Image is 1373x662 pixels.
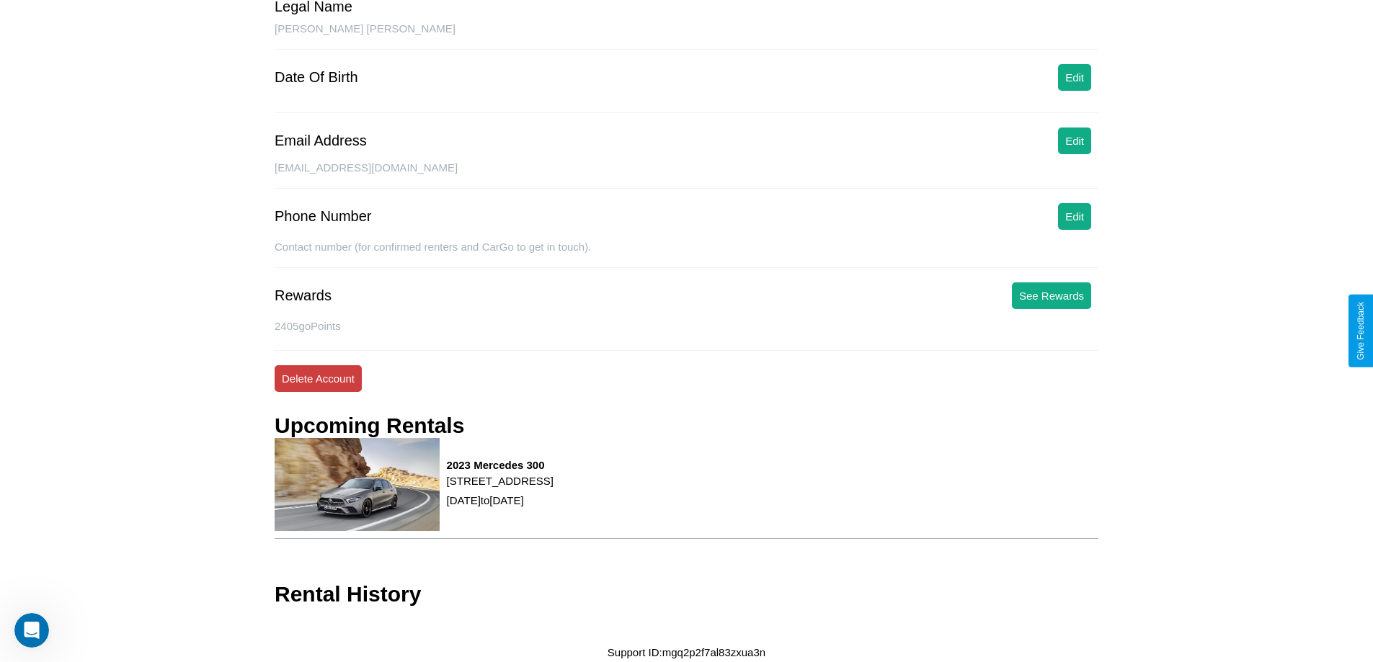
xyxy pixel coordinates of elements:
[1058,128,1091,154] button: Edit
[447,459,554,471] h3: 2023 Mercedes 300
[275,161,1098,189] div: [EMAIL_ADDRESS][DOMAIN_NAME]
[275,413,464,438] h3: Upcoming Rentals
[447,491,554,510] p: [DATE] to [DATE]
[275,69,358,86] div: Date Of Birth
[608,643,765,662] p: Support ID: mgq2p2f7al83zxua3n
[275,208,372,225] div: Phone Number
[275,438,440,530] img: rental
[1012,282,1091,309] button: See Rewards
[275,287,332,304] div: Rewards
[275,22,1098,50] div: [PERSON_NAME] [PERSON_NAME]
[275,241,1098,268] div: Contact number (for confirmed renters and CarGo to get in touch).
[447,471,554,491] p: [STREET_ADDRESS]
[275,133,367,149] div: Email Address
[275,365,362,392] button: Delete Account
[1058,203,1091,230] button: Edit
[275,582,421,607] h3: Rental History
[275,316,1098,336] p: 2405 goPoints
[1058,64,1091,91] button: Edit
[1356,302,1366,360] div: Give Feedback
[14,613,49,648] iframe: Intercom live chat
